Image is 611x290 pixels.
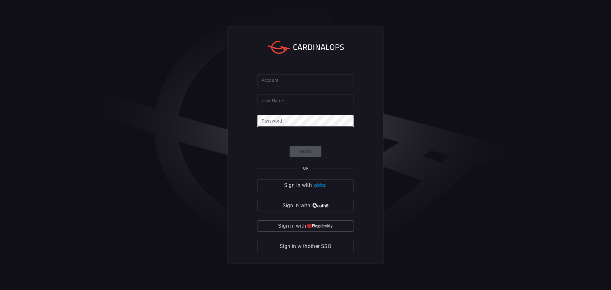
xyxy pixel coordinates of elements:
button: Sign in with [257,200,354,211]
button: Sign in withother SSO [257,241,354,252]
button: Sign in with [257,180,354,191]
input: Type your user name [257,95,354,106]
img: vP8Hhh4KuCH8AavWKdZY7RZgAAAAASUVORK5CYII= [312,203,328,208]
input: Type your account [257,74,354,86]
span: Sign in with other SSO [280,242,331,251]
img: Ad5vKXme8s1CQAAAABJRU5ErkJggg== [313,183,327,188]
button: Sign in with [257,220,354,232]
span: Sign in with [284,181,312,190]
img: quu4iresuhQAAAABJRU5ErkJggg== [307,224,333,229]
span: Sign in with [278,222,306,230]
span: Sign in with [283,201,310,210]
span: OR [303,166,308,171]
